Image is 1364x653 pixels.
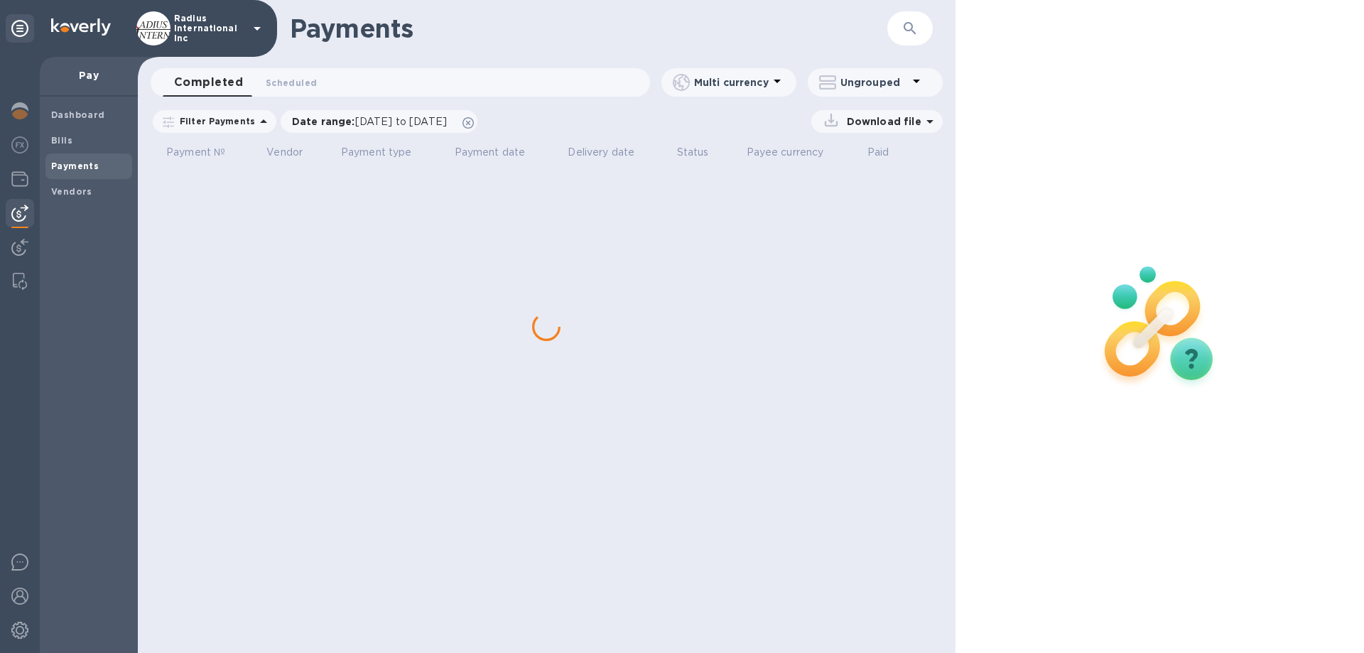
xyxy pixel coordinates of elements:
[677,145,709,160] p: Status
[281,110,477,133] div: Date range:[DATE] to [DATE]
[266,145,303,160] p: Vendor
[51,18,111,36] img: Logo
[51,135,72,146] b: Bills
[568,145,634,160] p: Delivery date
[51,161,99,171] b: Payments
[747,145,843,160] span: Payee currency
[266,145,321,160] span: Vendor
[174,72,243,92] span: Completed
[867,145,889,160] p: Paid
[11,136,28,153] img: Foreign exchange
[677,145,727,160] span: Status
[6,14,34,43] div: Unpin categories
[266,75,317,90] span: Scheduled
[355,116,447,127] span: [DATE] to [DATE]
[341,145,412,160] p: Payment type
[174,14,245,43] p: Radius International Inc
[174,115,255,127] p: Filter Payments
[568,145,653,160] span: Delivery date
[840,75,908,90] p: Ungrouped
[747,145,824,160] p: Payee currency
[51,68,126,82] p: Pay
[290,14,804,43] h1: Payments
[455,145,544,160] span: Payment date
[51,186,92,197] b: Vendors
[841,114,921,129] p: Download file
[694,75,769,90] p: Multi currency
[292,114,454,129] p: Date range :
[51,109,105,120] b: Dashboard
[341,145,431,160] span: Payment type
[455,145,526,160] p: Payment date
[166,145,225,160] p: Payment №
[166,145,244,160] span: Payment №
[867,145,908,160] span: Paid
[11,171,28,188] img: Wallets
